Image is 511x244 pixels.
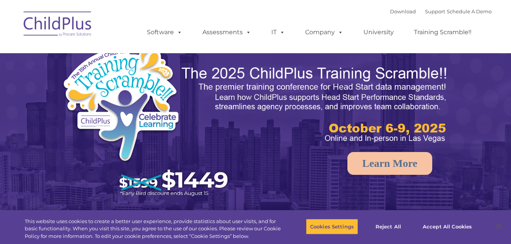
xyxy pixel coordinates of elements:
[106,50,129,56] span: Last name
[356,25,401,40] a: University
[406,25,479,40] a: Training Scramble!!
[298,25,351,40] a: Company
[306,219,358,234] button: Cookies Settings
[365,219,412,234] button: Reject All
[390,8,416,14] a: Download
[447,8,492,14] a: Schedule A Demo
[419,219,476,234] button: Accept All Cookies
[25,218,281,240] div: This website uses cookies to create a better user experience, provide statistics about user visit...
[139,25,190,40] a: Software
[106,81,138,87] span: Phone number
[490,218,507,235] button: Close
[347,152,432,175] a: Learn More
[20,6,96,44] img: ChildPlus by Procare Solutions
[264,25,293,40] a: IT
[195,25,259,40] a: Assessments
[390,8,492,14] font: |
[425,8,445,14] a: Support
